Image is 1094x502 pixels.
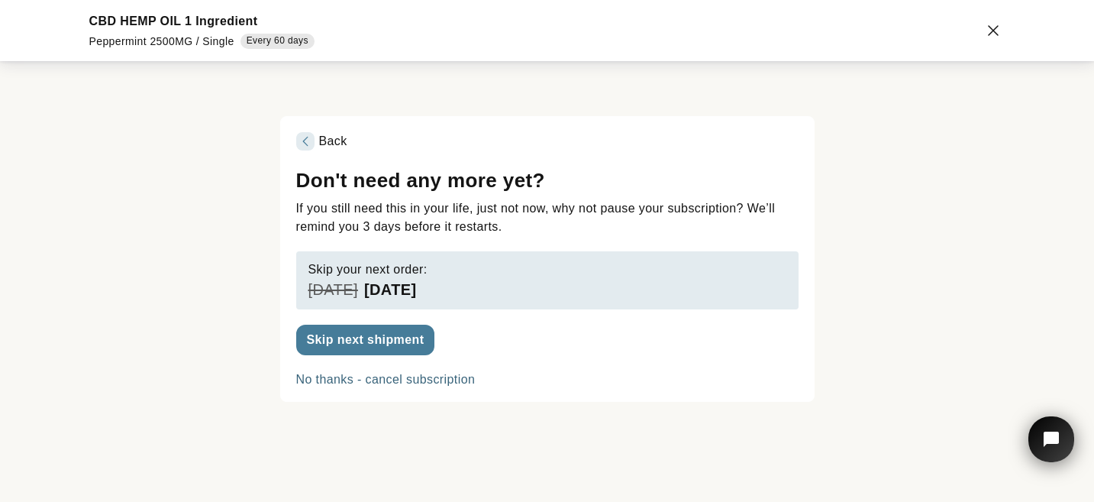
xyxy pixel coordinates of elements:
[296,132,347,151] span: Back
[307,334,424,346] div: Skip next shipment
[89,15,258,28] span: CBD HEMP OIL 1 Ingredient
[319,134,347,147] span: Back
[89,35,234,47] span: Peppermint 2500MG / Single
[296,374,476,386] div: No thanks - cancel subscription
[1008,395,1094,502] iframe: Tidio Chat
[296,325,435,355] button: Skip next shipment
[296,202,776,233] span: If you still need this in your life, just not now, why not pause your subscription? We’ll remind ...
[364,281,417,298] span: [DATE]
[308,263,428,276] span: Skip your next order:
[296,169,799,193] div: Don't need any more yet?
[308,281,358,298] span: [DATE]
[247,35,308,47] span: Every 60 days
